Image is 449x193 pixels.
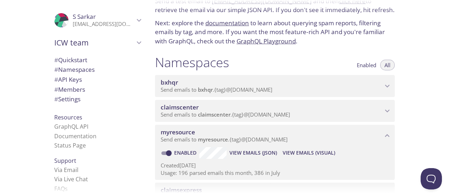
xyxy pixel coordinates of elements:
span: ICW team [54,38,134,48]
a: Via Live Chat [54,175,88,183]
span: # [54,75,58,84]
div: ICW team [49,33,146,52]
a: Status Page [54,141,86,149]
p: Next: explore the to learn about querying spam reports, filtering emails by tag, and more. If you... [155,18,395,46]
p: [EMAIL_ADDRESS][DOMAIN_NAME] [73,21,134,28]
span: View Emails (JSON) [229,149,277,157]
a: GraphQL API [54,123,88,130]
span: Resources [54,113,82,121]
p: Usage: 196 parsed emails this month, 386 in July [161,169,389,177]
div: Namespaces [49,65,146,75]
button: View Emails (Visual) [280,147,338,159]
div: myresource namespace [155,125,395,147]
span: Send emails to . {tag} @[DOMAIN_NAME] [161,136,288,143]
p: Created [DATE] [161,162,389,169]
a: documentation [205,19,249,27]
div: claimscenter namespace [155,100,395,122]
button: View Emails (JSON) [227,147,280,159]
span: bxhqr [161,78,178,86]
button: All [380,60,395,70]
span: Send emails to . {tag} @[DOMAIN_NAME] [161,86,272,93]
span: # [54,85,58,93]
span: Quickstart [54,56,87,64]
a: Enabled [173,149,199,156]
span: myresource [161,128,195,136]
div: Team Settings [49,94,146,104]
div: S Sarkar [49,9,146,32]
a: Documentation [54,132,96,140]
div: API Keys [49,75,146,85]
span: claimscenter [161,103,199,111]
a: GraphQL Playground [237,37,296,45]
span: Settings [54,95,81,103]
span: # [54,65,58,74]
a: Via Email [54,166,78,174]
button: Enabled [353,60,381,70]
span: S Sarkar [73,12,96,21]
span: Support [54,157,76,165]
div: Members [49,85,146,95]
span: Members [54,85,85,93]
h1: Namespaces [155,54,229,70]
span: bxhqr [198,86,213,93]
span: # [54,95,58,103]
span: Namespaces [54,65,95,74]
iframe: Help Scout Beacon - Open [421,168,442,189]
span: myresource [198,136,228,143]
span: claimscenter [198,111,231,118]
span: View Emails (Visual) [283,149,335,157]
div: Quickstart [49,55,146,65]
span: Send emails to . {tag} @[DOMAIN_NAME] [161,111,290,118]
div: bxhqr namespace [155,75,395,97]
span: # [54,56,58,64]
span: API Keys [54,75,82,84]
